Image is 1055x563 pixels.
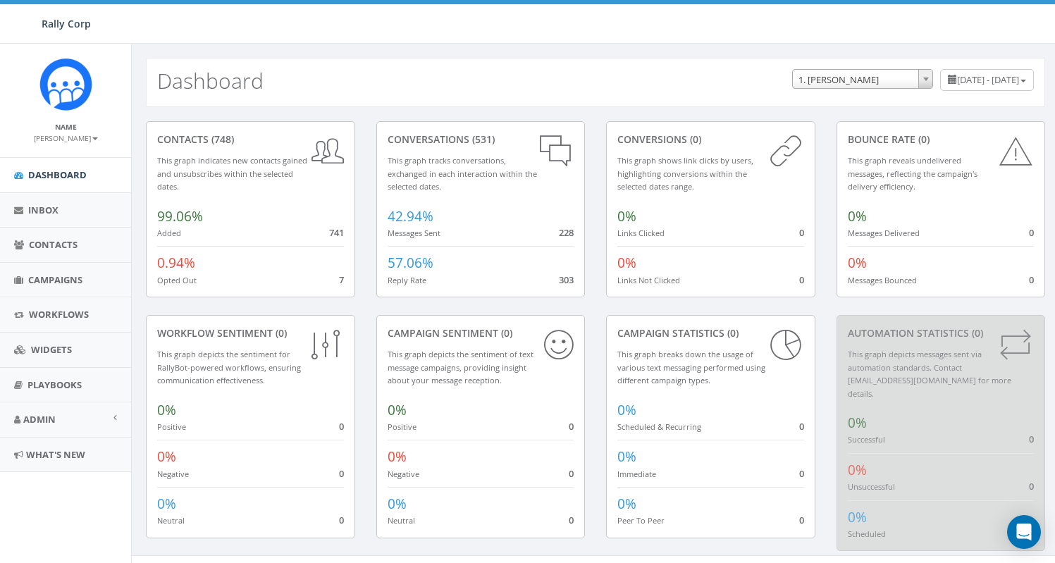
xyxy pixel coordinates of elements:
span: 0% [617,207,636,225]
span: Rally Corp [42,17,91,30]
small: Links Clicked [617,228,665,238]
span: Admin [23,413,56,426]
small: Peer To Peer [617,515,665,526]
div: contacts [157,132,344,147]
div: Bounce Rate [848,132,1035,147]
img: Icon_1.png [39,58,92,111]
span: 0% [388,495,407,513]
span: 741 [329,226,344,239]
small: This graph indicates new contacts gained and unsubscribes within the selected dates. [157,155,307,192]
span: Dashboard [28,168,87,181]
small: This graph tracks conversations, exchanged in each interaction within the selected dates. [388,155,537,192]
span: 57.06% [388,254,433,272]
span: 0.94% [157,254,195,272]
span: 7 [339,273,344,286]
span: 0% [617,495,636,513]
span: 0 [339,514,344,526]
small: Messages Bounced [848,275,917,285]
span: 0 [799,226,804,239]
span: 0% [848,254,867,272]
span: 0 [1029,273,1034,286]
span: 99.06% [157,207,203,225]
span: 0 [799,273,804,286]
span: 0 [569,467,574,480]
span: 0% [617,401,636,419]
span: Inbox [28,204,58,216]
small: This graph shows link clicks by users, highlighting conversions within the selected dates range. [617,155,753,192]
small: Unsuccessful [848,481,895,492]
small: Links Not Clicked [617,275,680,285]
span: 0 [339,420,344,433]
span: (0) [915,132,930,146]
small: Positive [388,421,417,432]
small: Opted Out [157,275,197,285]
span: 0% [848,414,867,432]
small: Neutral [157,515,185,526]
span: 0% [157,401,176,419]
small: This graph reveals undelivered messages, reflecting the campaign's delivery efficiency. [848,155,977,192]
span: 228 [559,226,574,239]
span: 0% [848,207,867,225]
span: 0% [617,447,636,466]
span: (0) [724,326,739,340]
small: Reply Rate [388,275,426,285]
small: This graph depicts the sentiment of text message campaigns, providing insight about your message ... [388,349,533,385]
small: This graph depicts messages sent via automation standards. Contact [EMAIL_ADDRESS][DOMAIN_NAME] f... [848,349,1011,399]
span: Workflows [29,308,89,321]
span: 0% [157,447,176,466]
div: Campaign Sentiment [388,326,574,340]
small: Immediate [617,469,656,479]
small: Positive [157,421,186,432]
div: Workflow Sentiment [157,326,344,340]
div: conversations [388,132,574,147]
span: 0 [799,420,804,433]
span: (0) [498,326,512,340]
span: (0) [687,132,701,146]
small: This graph breaks down the usage of various text messaging performed using different campaign types. [617,349,765,385]
span: 303 [559,273,574,286]
span: 0 [1029,480,1034,493]
span: (0) [969,326,983,340]
small: Scheduled [848,528,886,539]
a: [PERSON_NAME] [34,131,98,144]
span: [DATE] - [DATE] [957,73,1019,86]
span: 0% [848,461,867,479]
span: 0 [1029,226,1034,239]
span: 0 [569,420,574,433]
span: 0 [1029,433,1034,445]
span: Campaigns [28,273,82,286]
span: 1. James Martin [793,70,932,89]
span: Playbooks [27,378,82,391]
div: Automation Statistics [848,326,1035,340]
div: conversions [617,132,804,147]
small: Negative [157,469,189,479]
span: (748) [209,132,234,146]
span: 0 [569,514,574,526]
span: 0% [617,254,636,272]
span: 0% [157,495,176,513]
div: Open Intercom Messenger [1007,515,1041,549]
span: Contacts [29,238,78,251]
div: Campaign Statistics [617,326,804,340]
span: 0% [388,401,407,419]
span: Widgets [31,343,72,356]
h2: Dashboard [157,69,264,92]
small: Messages Delivered [848,228,920,238]
small: Added [157,228,181,238]
span: 0 [339,467,344,480]
span: What's New [26,448,85,461]
span: 0% [388,447,407,466]
small: Name [55,122,77,132]
span: (531) [469,132,495,146]
span: 1. James Martin [792,69,933,89]
span: 0% [848,508,867,526]
span: 42.94% [388,207,433,225]
span: 0 [799,467,804,480]
small: Scheduled & Recurring [617,421,701,432]
small: [PERSON_NAME] [34,133,98,143]
small: Negative [388,469,419,479]
span: 0 [799,514,804,526]
small: This graph depicts the sentiment for RallyBot-powered workflows, ensuring communication effective... [157,349,301,385]
small: Neutral [388,515,415,526]
span: (0) [273,326,287,340]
